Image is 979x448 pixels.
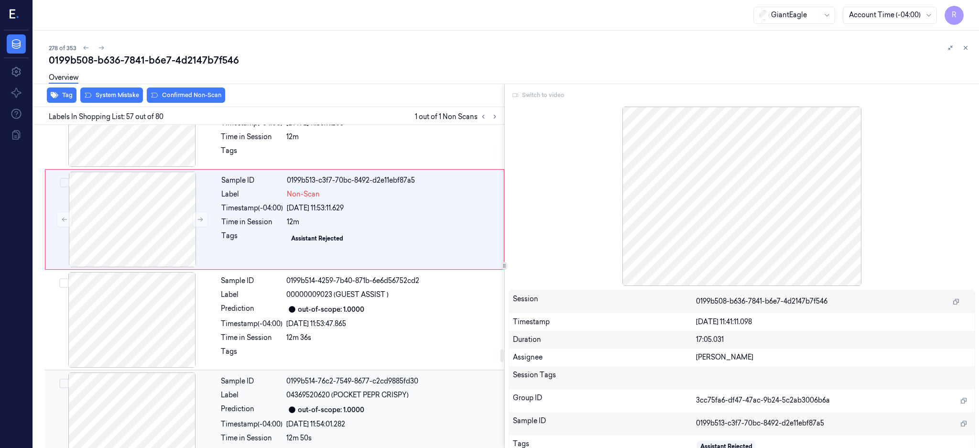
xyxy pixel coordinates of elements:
[513,393,696,408] div: Group ID
[286,132,499,142] div: 12m
[415,111,500,122] span: 1 out of 1 Non Scans
[47,87,76,103] button: Tag
[298,305,364,315] div: out-of-scope: 1.0000
[221,433,283,443] div: Time in Session
[286,333,499,343] div: 12m 36s
[513,294,696,309] div: Session
[221,203,283,213] div: Timestamp (-04:00)
[221,231,283,246] div: Tags
[80,87,143,103] button: System Mistake
[221,304,283,315] div: Prediction
[221,276,283,286] div: Sample ID
[221,132,283,142] div: Time in Session
[221,376,283,386] div: Sample ID
[49,112,163,122] span: Labels In Shopping List: 57 out of 80
[221,347,283,362] div: Tags
[298,405,364,415] div: out-of-scope: 1.0000
[221,390,283,400] div: Label
[286,419,499,429] div: [DATE] 11:54:01.282
[221,175,283,186] div: Sample ID
[49,73,78,84] a: Overview
[696,335,971,345] div: 17:05.031
[287,189,320,199] span: Non-Scan
[49,54,971,67] div: 0199b508-b636-7841-b6e7-4d2147b7f546
[286,376,499,386] div: 0199b514-76c2-7549-8677-c2cd9885fd30
[221,419,283,429] div: Timestamp (-04:00)
[696,395,830,405] span: 3cc75fa6-df47-47ac-9b24-5c2ab3006b6a
[286,276,499,286] div: 0199b514-4259-7b40-871b-6e6d56752cd2
[513,416,696,431] div: Sample ID
[513,317,696,327] div: Timestamp
[287,175,498,186] div: 0199b513-c3f7-70bc-8492-d2e11ebf87a5
[287,217,498,227] div: 12m
[221,404,283,415] div: Prediction
[221,146,283,161] div: Tags
[60,178,69,187] button: Select row
[49,44,76,52] span: 278 of 353
[221,189,283,199] div: Label
[286,390,409,400] span: 04369520620 (POCKET PEPR CRISPY)
[286,319,499,329] div: [DATE] 11:53:47.865
[221,290,283,300] div: Label
[147,87,225,103] button: Confirmed Non-Scan
[59,379,69,388] button: Select row
[286,433,499,443] div: 12m 50s
[221,217,283,227] div: Time in Session
[696,317,971,327] div: [DATE] 11:41:11.098
[945,6,964,25] button: R
[696,352,971,362] div: [PERSON_NAME]
[696,418,824,428] span: 0199b513-c3f7-70bc-8492-d2e11ebf87a5
[291,234,343,243] div: Assistant Rejected
[59,278,69,288] button: Select row
[513,370,696,385] div: Session Tags
[286,290,389,300] span: 00000009023 (GUEST ASSIST )
[221,319,283,329] div: Timestamp (-04:00)
[287,203,498,213] div: [DATE] 11:53:11.629
[513,335,696,345] div: Duration
[221,333,283,343] div: Time in Session
[513,352,696,362] div: Assignee
[696,296,827,306] span: 0199b508-b636-7841-b6e7-4d2147b7f546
